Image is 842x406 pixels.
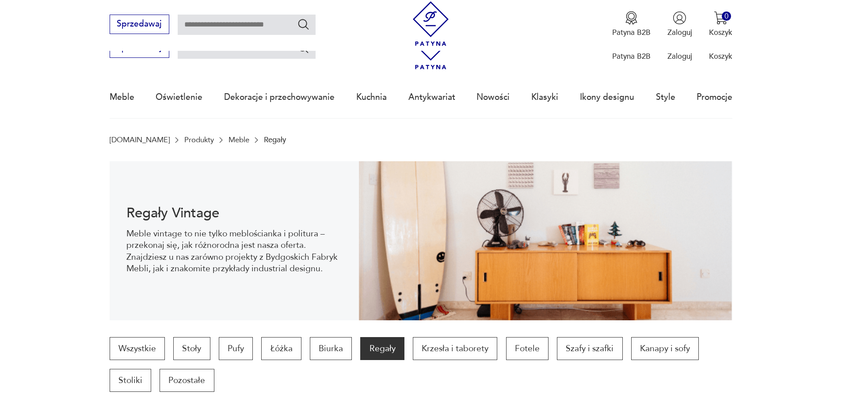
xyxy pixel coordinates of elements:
a: Kuchnia [356,77,387,118]
p: Patyna B2B [612,27,651,38]
a: Promocje [697,77,732,118]
img: Patyna - sklep z meblami i dekoracjami vintage [408,1,453,46]
a: Szafy i szafki [557,337,622,360]
button: Sprzedawaj [110,15,169,34]
a: [DOMAIN_NAME] [110,136,170,144]
p: Zaloguj [667,27,692,38]
a: Ikona medaluPatyna B2B [612,11,651,38]
img: Ikonka użytkownika [673,11,686,25]
a: Regały [360,337,404,360]
p: Koszyk [709,27,732,38]
p: Zaloguj [667,51,692,61]
p: Meble vintage to nie tylko meblościanka i politura – przekonaj się, jak różnorodna jest nasza ofe... [126,228,342,275]
a: Stoliki [110,369,151,392]
button: Szukaj [297,42,310,54]
img: dff48e7735fce9207bfd6a1aaa639af4.png [359,161,733,320]
p: Koszyk [709,51,732,61]
img: Ikona medalu [625,11,638,25]
img: Ikona koszyka [714,11,728,25]
a: Biurka [310,337,352,360]
button: Zaloguj [667,11,692,38]
a: Pufy [219,337,253,360]
a: Kanapy i sofy [631,337,699,360]
a: Produkty [184,136,214,144]
div: 0 [722,11,731,21]
a: Sprzedawaj [110,21,169,28]
a: Nowości [476,77,510,118]
h1: Regały Vintage [126,207,342,220]
a: Fotele [506,337,549,360]
a: Meble [229,136,249,144]
a: Style [656,77,675,118]
a: Pozostałe [160,369,214,392]
button: 0Koszyk [709,11,732,38]
a: Stoły [173,337,210,360]
a: Dekoracje i przechowywanie [224,77,335,118]
a: Klasyki [531,77,558,118]
a: Wszystkie [110,337,165,360]
a: Łóżka [261,337,301,360]
a: Krzesła i taborety [413,337,497,360]
a: Meble [110,77,134,118]
p: Regały [264,136,286,144]
a: Oświetlenie [156,77,202,118]
button: Patyna B2B [612,11,651,38]
a: Sprzedawaj [110,45,169,52]
a: Antykwariat [408,77,455,118]
p: Patyna B2B [612,51,651,61]
button: Szukaj [297,18,310,30]
a: Ikony designu [580,77,634,118]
